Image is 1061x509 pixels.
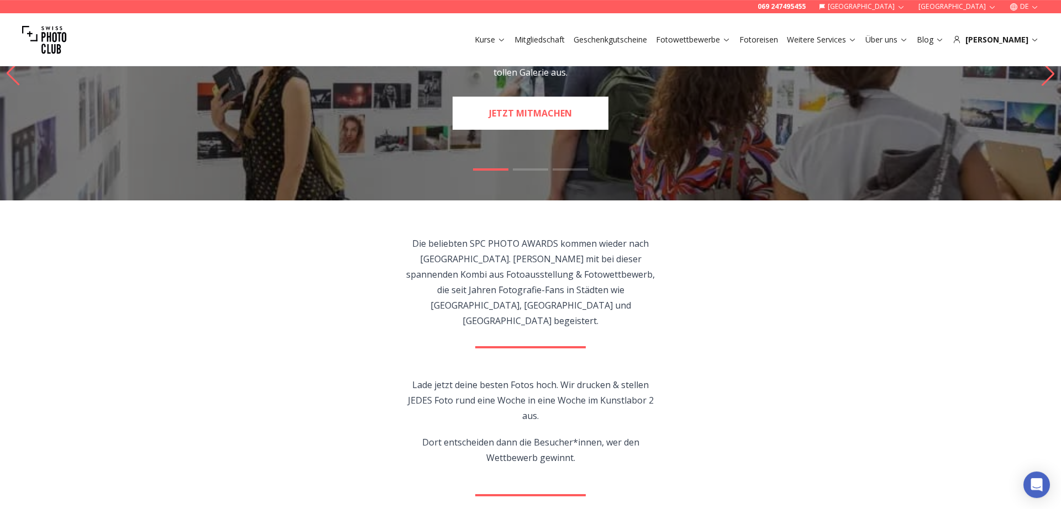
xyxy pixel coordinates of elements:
div: [PERSON_NAME] [953,34,1039,45]
a: Fotowettbewerbe [656,34,731,45]
a: Blog [917,34,944,45]
img: Swiss photo club [22,18,66,62]
a: Weitere Services [787,34,857,45]
button: Kurse [470,32,510,47]
div: Open Intercom Messenger [1023,471,1050,498]
a: 069 247495455 [758,2,806,11]
button: Blog [912,32,948,47]
a: Fotoreisen [739,34,778,45]
p: Lade jetzt deine besten Fotos hoch. Wir drucken & stellen JEDES Foto rund eine Woche in eine Woch... [405,377,657,423]
a: Mitgliedschaft [514,34,565,45]
button: Über uns [861,32,912,47]
button: Fotowettbewerbe [652,32,735,47]
a: Über uns [865,34,908,45]
button: Fotoreisen [735,32,782,47]
a: JETZT MITMACHEN [453,97,608,130]
a: Geschenkgutscheine [574,34,647,45]
button: Weitere Services [782,32,861,47]
a: Kurse [475,34,506,45]
button: Geschenkgutscheine [569,32,652,47]
p: Die beliebten SPC PHOTO AWARDS kommen wieder nach [GEOGRAPHIC_DATA]. [PERSON_NAME] mit bei dieser... [405,236,657,328]
p: Dort entscheiden dann die Besucher*innen, wer den Wettbewerb gewinnt. [405,434,657,465]
button: Mitgliedschaft [510,32,569,47]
